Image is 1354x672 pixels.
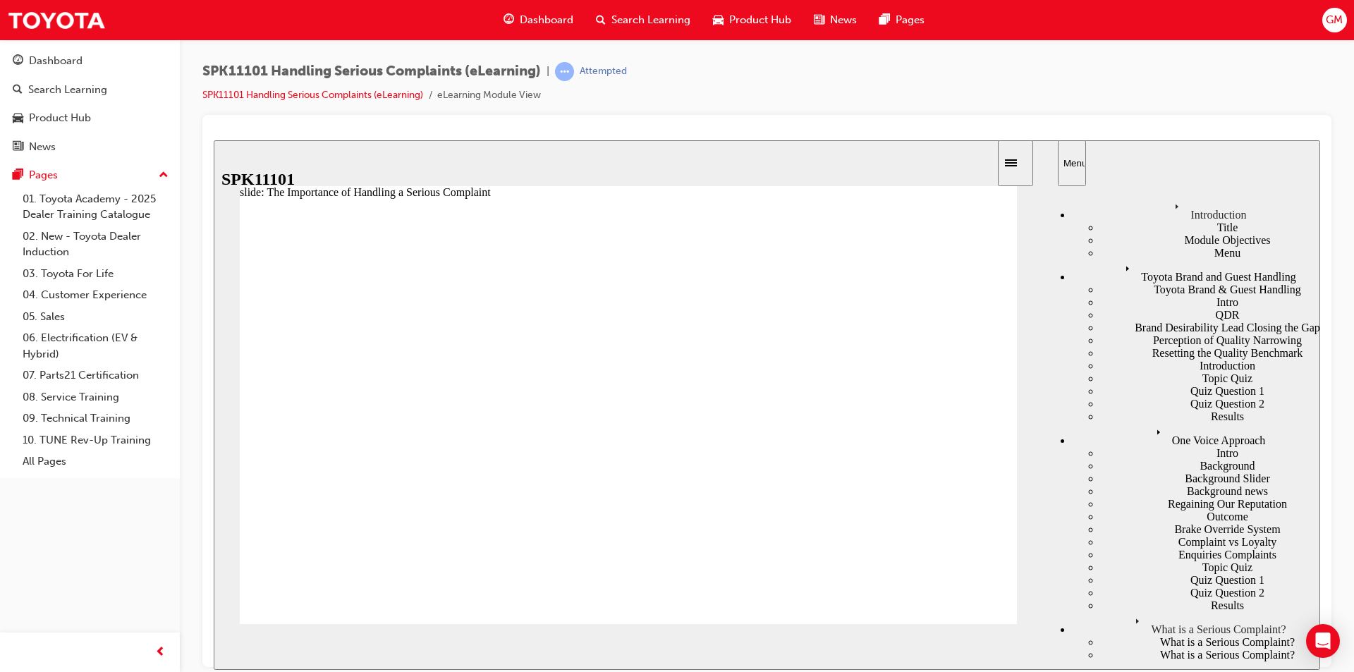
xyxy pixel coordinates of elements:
[886,332,1106,345] div: Background Slider
[202,63,541,80] span: SPK11101 Handling Serious Complaints (eLearning)
[520,12,573,28] span: Dashboard
[547,63,549,80] span: |
[6,162,174,188] button: Pages
[6,45,174,162] button: DashboardSearch LearningProduct HubNews
[729,12,791,28] span: Product Hub
[858,119,1106,143] div: Toyota Brand and Guest Handling
[886,319,1106,332] div: Background
[13,141,23,154] span: news-icon
[886,219,1106,232] div: Introduction
[13,55,23,68] span: guage-icon
[886,421,1106,434] div: Topic Quiz
[492,6,585,35] a: guage-iconDashboard
[13,84,23,97] span: search-icon
[886,156,1106,169] div: Intro
[886,232,1106,245] div: Topic Quiz
[28,82,107,98] div: Search Learning
[830,46,1106,530] div: Menu
[886,245,1106,257] div: Quiz Question 1
[437,87,541,104] li: eLearning Module View
[6,134,174,160] a: News
[896,12,925,28] span: Pages
[886,383,1106,396] div: Brake Override System
[886,257,1106,270] div: Quiz Question 2
[886,370,1106,383] div: Outcome
[202,89,423,101] a: SPK11101 Handling Serious Complaints (eLearning)
[159,166,169,185] span: up-icon
[886,307,1106,319] div: Intro
[585,6,702,35] a: search-iconSearch Learning
[868,6,936,35] a: pages-iconPages
[886,358,1106,370] div: Regaining Our Reputation
[6,105,174,131] a: Product Hub
[858,472,1106,496] div: What is a Serious Complaint?
[1326,12,1343,28] span: GM
[886,446,1106,459] div: Quiz Question 2
[17,188,174,226] a: 01. Toyota Academy - 2025 Dealer Training Catalogue
[886,94,1106,106] div: Module Objectives
[886,408,1106,421] div: Enquiries Complaints
[886,81,1106,94] div: Title
[814,11,824,29] span: news-icon
[886,508,1106,521] div: What is a Serious Complaint?
[7,4,106,36] img: Trak
[803,6,868,35] a: news-iconNews
[17,263,174,285] a: 03. Toyota For Life
[29,167,58,183] div: Pages
[886,345,1106,358] div: Background news
[29,139,56,155] div: News
[886,459,1106,472] div: Results
[596,11,606,29] span: search-icon
[886,270,1106,283] div: Results
[155,644,166,661] span: prev-icon
[886,194,1106,207] div: Perception of Quality Narrowing
[17,327,174,365] a: 06. Electrification (EV & Hybrid)
[13,112,23,125] span: car-icon
[580,65,627,78] div: Attempted
[6,77,174,103] a: Search Learning
[879,11,890,29] span: pages-icon
[858,57,1106,81] div: Introduction
[6,48,174,74] a: Dashboard
[29,53,83,69] div: Dashboard
[702,6,803,35] a: car-iconProduct Hub
[886,169,1106,181] div: QDR
[713,11,724,29] span: car-icon
[1322,8,1347,32] button: GM
[17,365,174,386] a: 07. Parts21 Certification
[17,306,174,328] a: 05. Sales
[886,496,1106,508] div: What is a Serious Complaint?
[17,451,174,472] a: All Pages
[555,62,574,81] span: learningRecordVerb_ATTEMPT-icon
[886,434,1106,446] div: Quiz Question 1
[17,408,174,429] a: 09. Technical Training
[611,12,690,28] span: Search Learning
[29,110,91,126] div: Product Hub
[1306,624,1340,658] div: Open Intercom Messenger
[17,386,174,408] a: 08. Service Training
[886,207,1106,219] div: Resetting the Quality Benchmark
[17,226,174,263] a: 02. New - Toyota Dealer Induction
[830,12,857,28] span: News
[850,18,867,28] div: Menu
[886,521,1106,534] div: Voiced and Unvoiced
[858,283,1106,307] div: One Voice Approach
[17,284,174,306] a: 04. Customer Experience
[13,169,23,182] span: pages-icon
[886,181,1106,194] div: Brand Desirability Lead Closing the Gap
[886,143,1106,156] div: Toyota Brand & Guest Handling
[17,429,174,451] a: 10. TUNE Rev-Up Training
[886,106,1106,119] div: Menu
[504,11,514,29] span: guage-icon
[886,396,1106,408] div: Complaint vs Loyalty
